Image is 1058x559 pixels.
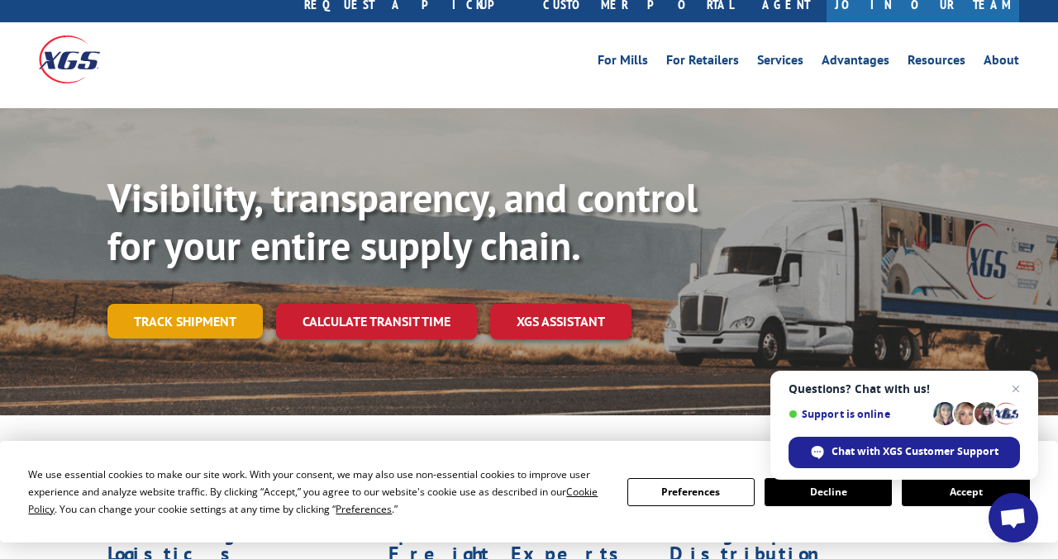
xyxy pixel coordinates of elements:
a: Track shipment [107,304,263,339]
button: Decline [765,478,892,506]
a: Resources [908,54,965,72]
span: Close chat [1006,379,1026,399]
a: XGS ASSISTANT [490,304,631,339]
a: For Mills [598,54,648,72]
a: Calculate transit time [276,304,477,339]
a: Services [757,54,803,72]
a: Advantages [822,54,889,72]
div: Chat with XGS Customer Support [789,437,1020,468]
a: For Retailers [666,54,739,72]
span: Questions? Chat with us! [789,382,1020,396]
span: Preferences [336,502,392,516]
button: Preferences [627,478,755,506]
b: Visibility, transparency, and control for your entire supply chain. [107,172,698,271]
div: Open chat [989,493,1038,542]
div: We use essential cookies to make our site work. With your consent, we may also use non-essential ... [28,466,607,518]
a: About [984,54,1019,72]
button: Accept [902,478,1029,506]
span: Chat with XGS Customer Support [832,444,998,459]
span: Support is online [789,408,927,420]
